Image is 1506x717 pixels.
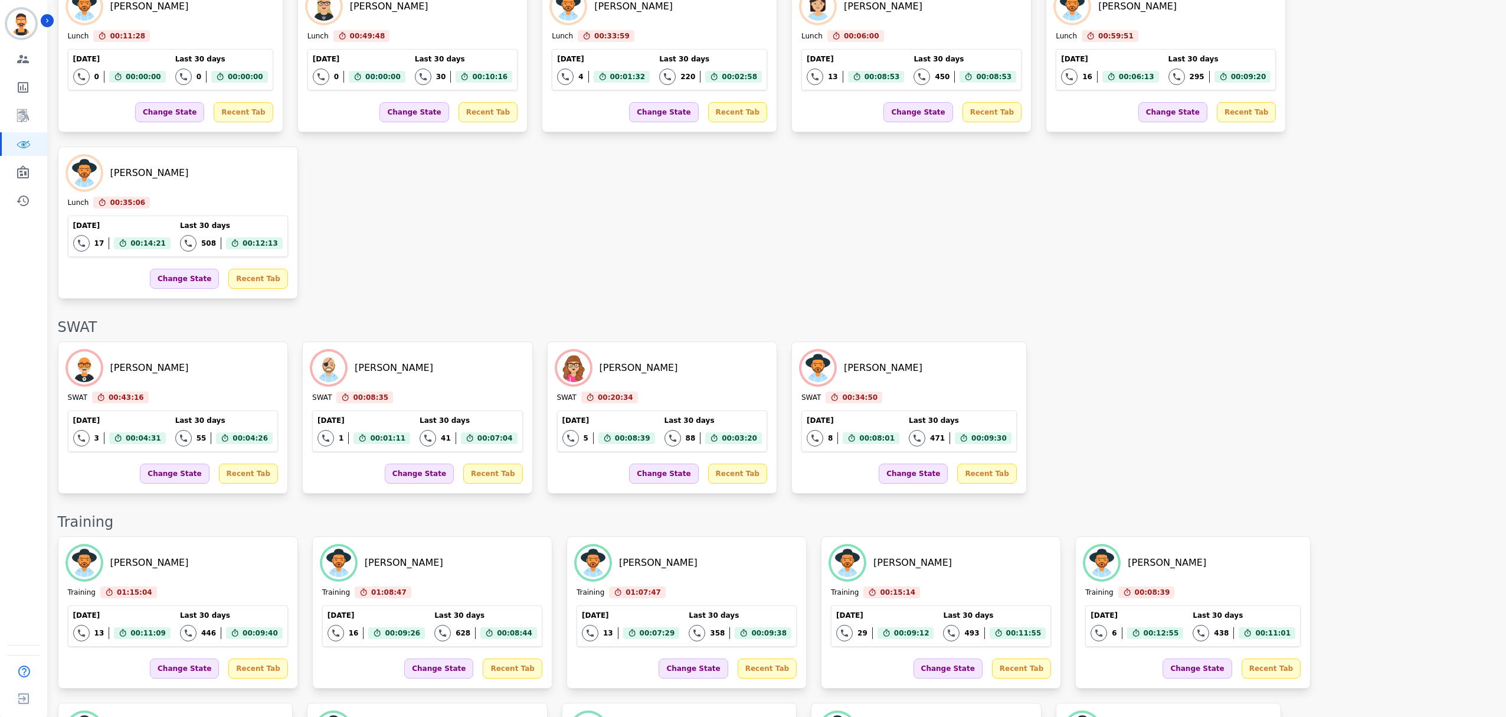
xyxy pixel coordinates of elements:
[1255,627,1291,639] span: 00:11:01
[610,71,646,83] span: 00:01:32
[883,102,952,122] div: Change State
[379,102,448,122] div: Change State
[73,611,171,620] div: [DATE]
[68,546,101,579] img: Avatar
[459,102,518,122] div: Recent Tab
[828,434,833,443] div: 8
[1091,611,1183,620] div: [DATE]
[477,432,513,444] span: 00:07:04
[1163,659,1232,679] div: Change State
[228,71,263,83] span: 00:00:00
[880,586,915,598] span: 00:15:14
[1006,627,1042,639] span: 00:11:55
[844,30,879,42] span: 00:06:00
[957,464,1016,484] div: Recent Tab
[110,361,189,375] div: [PERSON_NAME]
[722,432,757,444] span: 00:03:20
[483,659,542,679] div: Recent Tab
[1061,54,1158,64] div: [DATE]
[964,628,979,638] div: 493
[619,556,698,570] div: [PERSON_NAME]
[355,361,433,375] div: [PERSON_NAME]
[349,628,359,638] div: 16
[441,434,451,443] div: 41
[404,659,473,679] div: Change State
[385,464,454,484] div: Change State
[339,434,343,443] div: 1
[434,611,537,620] div: Last 30 days
[68,351,101,384] img: Avatar
[371,586,407,598] span: 01:08:47
[68,157,101,190] img: Avatar
[1112,628,1117,638] div: 6
[7,9,35,38] img: Bordered avatar
[1135,586,1170,598] span: 00:08:39
[1085,588,1113,598] div: Training
[228,659,287,679] div: Recent Tab
[150,659,219,679] div: Change State
[322,588,350,598] div: Training
[664,416,762,425] div: Last 30 days
[615,432,650,444] span: 00:08:39
[828,72,838,82] div: 13
[909,416,1011,425] div: Last 30 days
[584,434,588,443] div: 5
[836,611,934,620] div: [DATE]
[94,434,99,443] div: 3
[807,54,904,64] div: [DATE]
[603,628,613,638] div: 13
[577,588,604,598] div: Training
[1085,546,1118,579] img: Avatar
[689,611,791,620] div: Last 30 days
[58,318,1494,337] div: SWAT
[68,31,89,42] div: Lunch
[94,72,99,82] div: 0
[197,434,207,443] div: 55
[180,611,283,620] div: Last 30 days
[350,30,385,42] span: 00:49:48
[935,72,950,82] div: 450
[801,31,823,42] div: Lunch
[135,102,204,122] div: Change State
[680,72,695,82] div: 220
[873,556,952,570] div: [PERSON_NAME]
[126,432,161,444] span: 00:04:31
[243,627,278,639] span: 00:09:40
[598,392,633,403] span: 00:20:34
[68,588,96,598] div: Training
[865,71,900,83] span: 00:08:53
[842,392,878,403] span: 00:34:50
[1138,102,1207,122] div: Change State
[313,54,405,64] div: [DATE]
[857,628,867,638] div: 29
[94,628,104,638] div: 13
[1242,659,1301,679] div: Recent Tab
[801,393,821,403] div: SWAT
[557,351,590,384] img: Avatar
[110,197,145,208] span: 00:35:06
[971,432,1007,444] span: 00:09:30
[1119,71,1154,83] span: 00:06:13
[992,659,1051,679] div: Recent Tab
[370,432,405,444] span: 00:01:11
[640,627,675,639] span: 00:07:29
[228,269,287,289] div: Recent Tab
[219,464,278,484] div: Recent Tab
[328,611,425,620] div: [DATE]
[879,464,948,484] div: Change State
[930,434,945,443] div: 471
[1214,628,1229,638] div: 438
[109,392,144,403] span: 00:43:16
[582,611,679,620] div: [DATE]
[233,432,268,444] span: 00:04:26
[557,54,650,64] div: [DATE]
[1217,102,1276,122] div: Recent Tab
[751,627,787,639] span: 00:09:38
[1231,71,1266,83] span: 00:09:20
[710,628,725,638] div: 358
[456,628,470,638] div: 628
[943,611,1046,620] div: Last 30 days
[629,464,698,484] div: Change State
[110,166,189,180] div: [PERSON_NAME]
[659,659,728,679] div: Change State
